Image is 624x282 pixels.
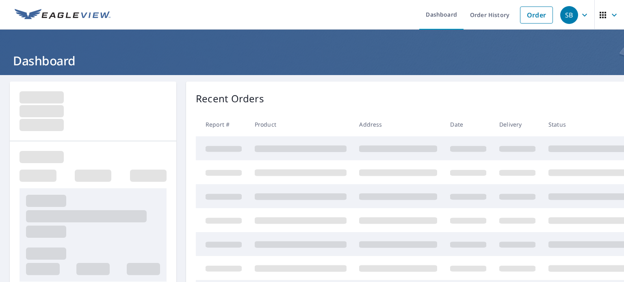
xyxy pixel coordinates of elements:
[560,6,578,24] div: SB
[196,112,248,136] th: Report #
[196,91,264,106] p: Recent Orders
[15,9,110,21] img: EV Logo
[248,112,353,136] th: Product
[493,112,542,136] th: Delivery
[10,52,614,69] h1: Dashboard
[520,6,553,24] a: Order
[444,112,493,136] th: Date
[353,112,444,136] th: Address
